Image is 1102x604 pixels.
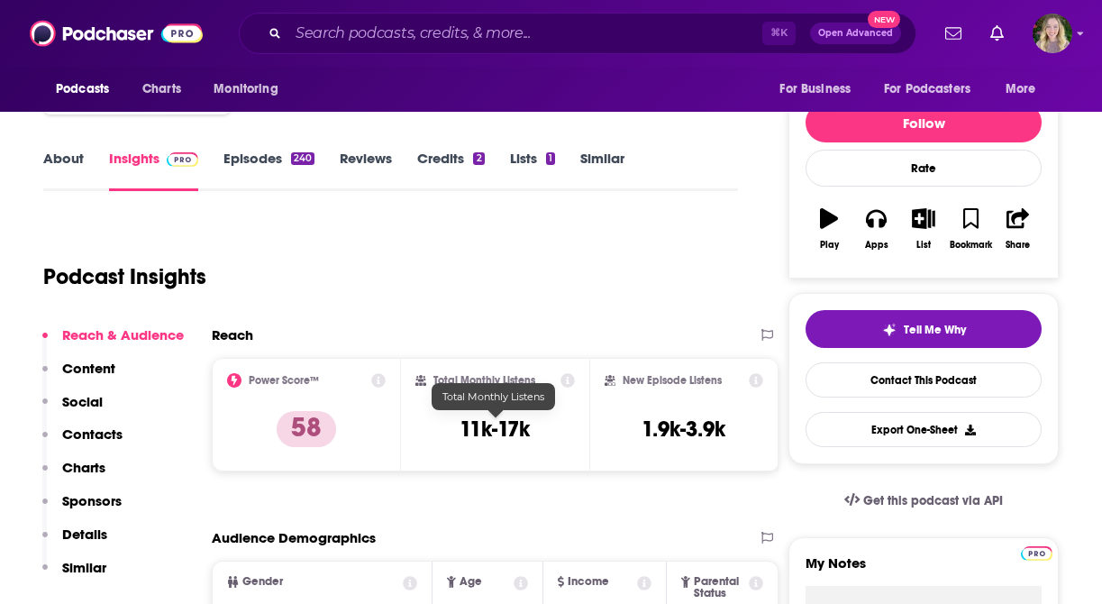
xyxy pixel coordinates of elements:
[863,493,1003,508] span: Get this podcast via API
[818,29,893,38] span: Open Advanced
[1033,14,1072,53] img: User Profile
[568,576,609,588] span: Income
[42,393,103,426] button: Social
[62,393,103,410] p: Social
[1033,14,1072,53] span: Logged in as lauren19365
[580,150,624,191] a: Similar
[277,411,336,447] p: 58
[460,576,482,588] span: Age
[433,374,535,387] h2: Total Monthly Listens
[62,492,122,509] p: Sponsors
[916,240,931,251] div: List
[291,152,314,165] div: 240
[510,150,555,191] a: Lists1
[340,150,392,191] a: Reviews
[43,150,84,191] a: About
[242,576,283,588] span: Gender
[993,72,1059,106] button: open menu
[882,323,897,337] img: tell me why sparkle
[43,72,132,106] button: open menu
[820,240,839,251] div: Play
[868,11,900,28] span: New
[884,77,970,102] span: For Podcasters
[1021,544,1052,561] a: Pro website
[42,326,184,360] button: Reach & Audience
[806,103,1042,142] button: Follow
[42,360,115,393] button: Content
[214,77,278,102] span: Monitoring
[1021,546,1052,561] img: Podchaser Pro
[623,374,722,387] h2: New Episode Listens
[212,326,253,343] h2: Reach
[900,197,947,261] button: List
[1033,14,1072,53] button: Show profile menu
[62,459,105,476] p: Charts
[442,390,544,403] span: Total Monthly Listens
[42,526,107,559] button: Details
[938,18,969,49] a: Show notifications dropdown
[546,152,555,165] div: 1
[62,326,184,343] p: Reach & Audience
[142,77,181,102] span: Charts
[109,150,198,191] a: InsightsPodchaser Pro
[249,374,319,387] h2: Power Score™
[417,150,484,191] a: Credits2
[62,559,106,576] p: Similar
[239,13,916,54] div: Search podcasts, credits, & more...
[806,310,1042,348] button: tell me why sparkleTell Me Why
[201,72,301,106] button: open menu
[762,22,796,45] span: ⌘ K
[460,416,530,443] h3: 11k-17k
[806,362,1042,398] a: Contact This Podcast
[806,150,1042,187] div: Rate
[872,72,997,106] button: open menu
[767,72,873,106] button: open menu
[131,72,192,106] a: Charts
[983,18,1011,49] a: Show notifications dropdown
[810,23,901,44] button: Open AdvancedNew
[30,16,203,50] img: Podchaser - Follow, Share and Rate Podcasts
[62,426,123,443] p: Contacts
[806,554,1042,586] label: My Notes
[806,412,1042,447] button: Export One-Sheet
[865,240,888,251] div: Apps
[995,197,1042,261] button: Share
[42,559,106,592] button: Similar
[212,529,376,546] h2: Audience Demographics
[947,197,994,261] button: Bookmark
[56,77,109,102] span: Podcasts
[42,426,123,459] button: Contacts
[42,492,122,526] button: Sponsors
[642,416,725,443] h3: 1.9k-3.9k
[167,152,198,167] img: Podchaser Pro
[830,479,1017,523] a: Get this podcast via API
[473,152,484,165] div: 2
[62,526,107,543] p: Details
[1006,240,1030,251] div: Share
[1006,77,1036,102] span: More
[904,323,966,337] span: Tell Me Why
[779,77,851,102] span: For Business
[42,459,105,492] button: Charts
[288,19,762,48] input: Search podcasts, credits, & more...
[62,360,115,377] p: Content
[694,576,745,599] span: Parental Status
[950,240,992,251] div: Bookmark
[223,150,314,191] a: Episodes240
[43,263,206,290] h1: Podcast Insights
[852,197,899,261] button: Apps
[806,197,852,261] button: Play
